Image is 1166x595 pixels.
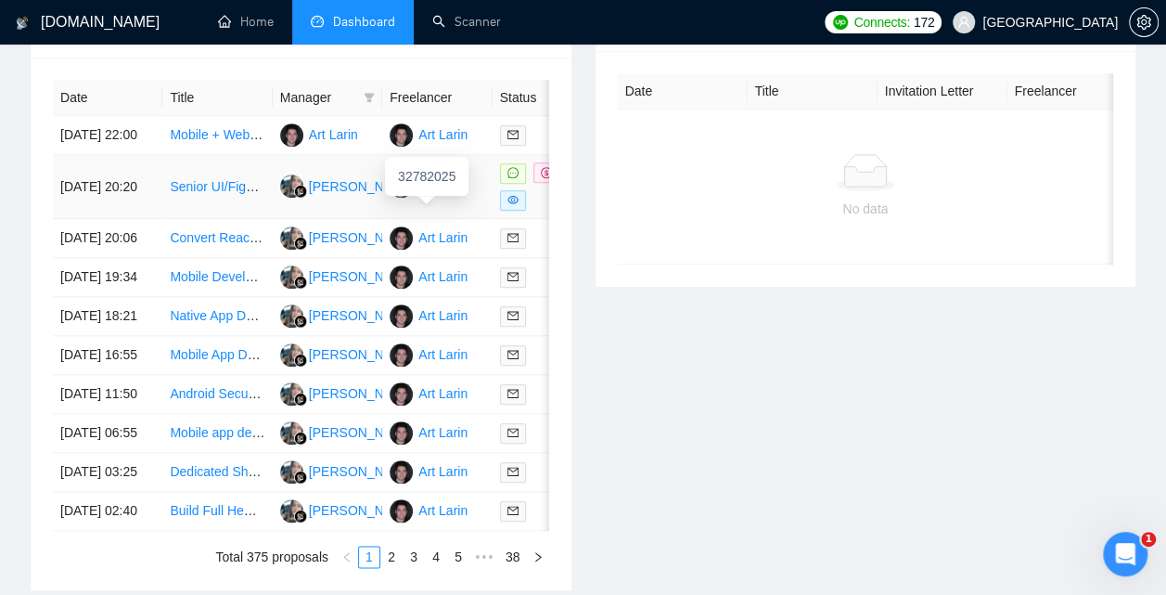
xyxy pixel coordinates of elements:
img: gigradar-bm.png [294,393,307,406]
a: ALArt Larin [390,385,468,400]
div: [PERSON_NAME] [309,344,416,365]
img: gigradar-bm.png [294,510,307,523]
span: left [341,551,352,563]
span: right [532,551,544,563]
a: 5 [448,547,468,567]
span: Manager [280,87,356,108]
a: 4 [426,547,446,567]
img: gigradar-bm.png [294,432,307,445]
span: Dashboard [333,14,395,30]
img: MC [280,304,303,328]
a: Mobile App Developer (iOS & Android) – Debugging & App Store Deployment [170,347,614,362]
div: [PERSON_NAME] [309,266,416,287]
span: Connects: [853,12,909,32]
td: [DATE] 11:50 [53,375,162,414]
a: Mobile + Web Platform Development Team (React Native, Node.js, AWS, Stripe) [170,127,631,142]
div: Art Larin [418,227,468,248]
img: gigradar-bm.png [294,471,307,484]
span: message [507,167,519,178]
img: MC [280,421,303,445]
a: Dedicated Shopify Plus Developer with Ongoing Partnership [170,464,517,479]
span: eye [507,194,519,205]
span: mail [507,349,519,360]
li: Previous Page [336,546,358,568]
th: Manager [273,80,382,116]
div: Art Larin [418,500,468,521]
td: Convert React Native App to Web App using React Native for Web [162,219,272,258]
td: [DATE] 19:34 [53,258,162,297]
img: MC [280,265,303,289]
img: MC [280,460,303,484]
div: [PERSON_NAME] [309,383,416,404]
span: mail [507,388,519,399]
img: AL [390,343,413,367]
span: setting [1130,15,1158,30]
th: Invitation Letter [878,73,1007,110]
img: MC [280,175,303,198]
th: Date [618,73,748,110]
td: [DATE] 03:25 [53,453,162,492]
td: Mobile Developer [162,258,272,297]
img: AL [280,123,303,147]
th: Date [53,80,162,116]
a: Build Full Hemp Delivery System (Customer App, Driver App, Admin Panel) [170,503,601,518]
td: [DATE] 02:40 [53,492,162,531]
a: ALArt Larin [390,307,468,322]
td: Android Security Developer [162,375,272,414]
img: logo [16,8,29,38]
a: ALArt Larin [390,229,468,244]
div: Art Larin [309,124,358,145]
img: AL [390,123,413,147]
img: MC [280,382,303,406]
a: Convert React Native App to Web App using React Native for Web [170,230,551,245]
td: [DATE] 20:20 [53,155,162,219]
td: Mobile app developer (2 weeks) React Native preferred [162,414,272,453]
th: Freelancer [382,80,492,116]
span: 1 [1141,532,1156,547]
span: dashboard [311,15,324,28]
a: 3 [404,547,424,567]
div: [PERSON_NAME] [309,305,416,326]
a: ALArt Larin [390,424,468,439]
a: searchScanner [432,14,501,30]
span: filter [364,92,375,103]
li: 38 [499,546,527,568]
img: upwork-logo.png [833,15,848,30]
span: 172 [914,12,934,32]
a: ALArt Larin [390,346,468,361]
a: Native App Developer (Specialized in Smart Devices) [170,308,476,323]
iframe: Intercom live chat [1103,532,1147,576]
a: MC[PERSON_NAME] [280,178,416,193]
a: MC[PERSON_NAME] [280,268,416,283]
a: ALArt Larin [390,268,468,283]
td: Mobile + Web Platform Development Team (React Native, Node.js, AWS, Stripe) [162,116,272,155]
a: Mobile app developer (2 weeks) React Native preferred [170,425,488,440]
td: Mobile App Developer (iOS & Android) – Debugging & App Store Deployment [162,336,272,375]
a: Mobile Developer [170,269,271,284]
span: user [957,16,970,29]
div: No data [633,199,1099,219]
a: Senior UI/Figma Designer — Landing Page Final Pass + App UI Alignment [170,179,598,194]
a: ALArt Larin [390,126,468,141]
a: MC[PERSON_NAME] [280,424,416,439]
button: left [336,546,358,568]
span: mail [507,232,519,243]
button: right [527,546,549,568]
span: mail [507,271,519,282]
img: MC [280,226,303,250]
a: ALArt Larin [390,502,468,517]
a: ALArt Larin [390,463,468,478]
img: gigradar-bm.png [294,185,307,198]
a: MC[PERSON_NAME] [280,463,416,478]
th: Title [162,80,272,116]
div: [PERSON_NAME] [309,176,416,197]
a: homeHome [218,14,274,30]
li: Next 5 Pages [469,546,499,568]
img: AL [390,382,413,406]
div: Art Larin [418,305,468,326]
li: Total 375 proposals [216,546,328,568]
img: MC [280,499,303,523]
li: 4 [425,546,447,568]
td: [DATE] 18:21 [53,297,162,336]
a: ALArt Larin [280,126,358,141]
